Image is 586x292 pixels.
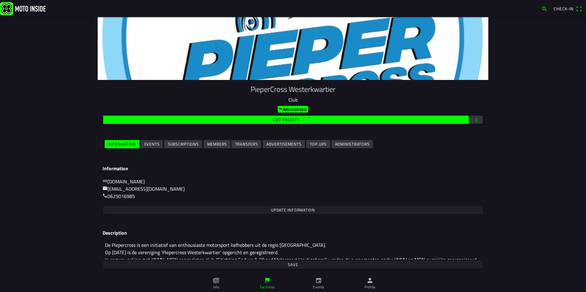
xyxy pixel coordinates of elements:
h3: Description [103,230,483,236]
p: Club [103,96,483,103]
a: search [538,3,551,14]
ion-button: Members [204,140,230,148]
ion-button: Administrators [331,140,373,148]
ion-icon: flag [264,277,271,284]
ion-badge: Administrator [278,106,308,113]
ion-button: Information [105,140,139,148]
ion-icon: call [103,193,107,198]
ion-icon: paper [213,277,219,284]
a: call0625016985 [103,193,135,200]
ion-button: Events [141,140,163,148]
ion-icon: person [367,277,373,284]
ion-icon: mail [103,186,107,191]
a: mail[EMAIL_ADDRESS][DOMAIN_NAME] [103,185,185,193]
ion-button: Advertisements [263,140,305,148]
ion-icon: calendar [315,277,322,284]
ion-icon: link [103,178,107,183]
ion-label: Info [213,284,219,290]
span: Check-in [554,5,573,12]
textarea: De Piepercross is een initiatief van enthousiaste motorsport liefhebbers uit de regio [GEOGRAPHIC... [103,238,483,259]
ion-label: Facilities [260,284,275,290]
a: Check-inqr scanner [551,3,585,14]
ion-button: Edit facility [103,116,469,124]
a: link[DOMAIN_NAME] [103,178,145,185]
ion-button: Update information [103,206,483,214]
h1: PieperCross Westerkwartier [103,85,483,94]
h3: Information [103,166,483,171]
ion-button: Save [103,261,483,269]
ion-label: Profile [364,284,375,290]
ion-button: Top ups [306,140,330,148]
ion-label: Events [313,284,324,290]
ion-button: Transfers [231,140,261,148]
ion-button: Subscriptions [164,140,202,148]
ion-icon: key [279,107,283,111]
